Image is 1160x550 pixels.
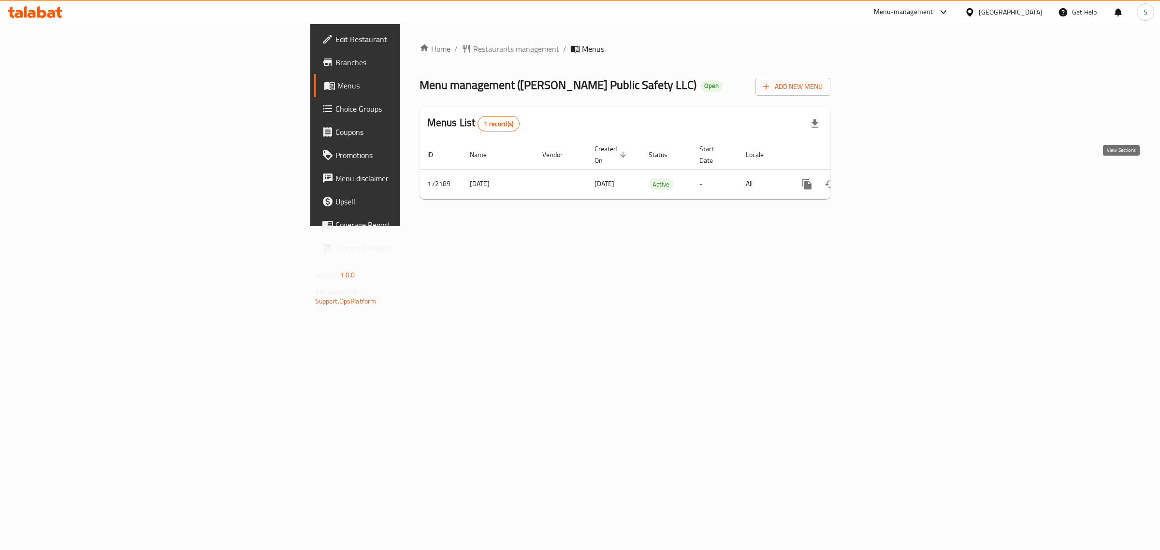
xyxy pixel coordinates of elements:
[335,173,496,184] span: Menu disclaimer
[594,143,629,166] span: Created On
[340,269,355,281] span: 1.0.0
[314,120,504,144] a: Coupons
[699,143,726,166] span: Start Date
[314,97,504,120] a: Choice Groups
[314,28,504,51] a: Edit Restaurant
[649,179,673,190] span: Active
[335,126,496,138] span: Coupons
[427,116,520,131] h2: Menus List
[427,149,446,160] span: ID
[796,173,819,196] button: more
[314,167,504,190] a: Menu disclaimer
[738,169,788,199] td: All
[649,178,673,190] div: Active
[819,173,842,196] button: Change Status
[755,78,830,96] button: Add New Menu
[763,81,823,93] span: Add New Menu
[314,74,504,97] a: Menus
[700,80,723,92] div: Open
[420,74,696,96] span: Menu management ( [PERSON_NAME] Public Safety LLC )
[582,43,604,55] span: Menus
[1144,7,1147,17] span: S
[470,149,499,160] span: Name
[314,213,504,236] a: Coverage Report
[420,140,896,199] table: enhanced table
[649,149,680,160] span: Status
[478,119,519,129] span: 1 record(s)
[700,82,723,90] span: Open
[462,43,559,55] a: Restaurants management
[420,43,831,55] nav: breadcrumb
[315,285,360,298] span: Get support on:
[335,57,496,68] span: Branches
[315,269,339,281] span: Version:
[594,177,614,190] span: [DATE]
[314,51,504,74] a: Branches
[335,219,496,231] span: Coverage Report
[473,43,559,55] span: Restaurants management
[314,236,504,260] a: Grocery Checklist
[874,6,933,18] div: Menu-management
[979,7,1043,17] div: [GEOGRAPHIC_DATA]
[337,80,496,91] span: Menus
[335,242,496,254] span: Grocery Checklist
[335,196,496,207] span: Upsell
[803,112,826,135] div: Export file
[788,140,896,170] th: Actions
[542,149,575,160] span: Vendor
[335,103,496,115] span: Choice Groups
[335,33,496,45] span: Edit Restaurant
[563,43,566,55] li: /
[314,190,504,213] a: Upsell
[335,149,496,161] span: Promotions
[478,116,520,131] div: Total records count
[314,144,504,167] a: Promotions
[746,149,776,160] span: Locale
[315,295,377,307] a: Support.OpsPlatform
[692,169,738,199] td: -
